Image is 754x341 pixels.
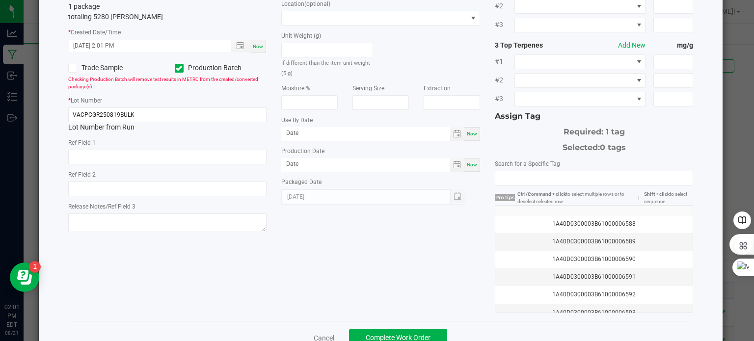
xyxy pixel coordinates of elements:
label: Extraction [424,84,451,93]
span: to select multiple rows or to deselect selected row [517,191,624,204]
div: 1A40D0300003B61000006591 [501,272,687,282]
label: Lot Number [71,96,102,105]
input: NO DATA FOUND [495,171,693,185]
span: Toggle popup [231,40,250,52]
div: Assign Tag [495,110,694,122]
iframe: Resource center unread badge [29,261,41,273]
label: Serving Size [352,84,384,93]
div: 1A40D0300003B61000006593 [501,308,687,317]
label: Production Date [281,147,324,156]
label: Ref Field 2 [68,170,96,179]
label: Packaged Date [281,178,322,186]
span: NO DATA FOUND [514,54,646,69]
strong: mg/g [653,40,693,51]
input: Date [281,127,450,139]
span: Now [467,131,477,136]
span: NO DATA FOUND [514,73,646,88]
div: 1A40D0300003B61000006590 [501,255,687,264]
button: Add New [618,40,646,51]
span: Pro tips [495,194,515,201]
label: Production Batch [175,63,267,73]
strong: Ctrl/Command + click [517,191,566,197]
div: Required: 1 tag [495,122,694,138]
label: Search for a Specific Tag [495,159,560,168]
iframe: Resource center [10,262,39,292]
div: 1A40D0300003B61000006589 [501,237,687,246]
span: Toggle calendar [450,158,464,172]
span: Toggle calendar [450,127,464,141]
div: Selected: [495,138,694,154]
span: Now [467,162,477,167]
span: 0 tags [600,143,626,152]
span: NO DATA FOUND [514,92,646,106]
div: 1A40D0300003B61000006592 [501,290,687,299]
div: 1A40D0300003B61000006588 [501,219,687,229]
span: #3 [495,94,514,104]
input: Created Datetime [69,40,221,52]
strong: Shift + click [644,191,670,197]
label: Use By Date [281,116,313,125]
label: Release Notes/Ref Field 3 [68,202,135,211]
span: NO DATA FOUND [514,18,646,32]
span: Checking Production Batch will remove test results in METRC from the created/converted package(s). [68,77,258,89]
strong: 3 Top Terpenes [495,40,574,51]
span: | [633,194,644,201]
div: Lot Number from Run [68,107,267,132]
span: 1 package [68,2,100,10]
label: Trade Sample [68,63,160,73]
span: to select sequence [644,191,687,204]
input: Date [281,158,450,170]
span: #2 [495,1,514,11]
span: #3 [495,20,514,30]
label: Created Date/Time [71,28,121,37]
span: Now [253,44,263,49]
label: Ref Field 1 [68,138,96,147]
small: If different than the item unit weight (5 g) [281,60,370,77]
span: #1 [495,56,514,67]
label: Moisture % [281,84,310,93]
p: totaling 5280 [PERSON_NAME] [68,12,267,22]
span: #2 [495,75,514,85]
span: (optional) [304,0,330,7]
label: Unit Weight (g) [281,31,321,40]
